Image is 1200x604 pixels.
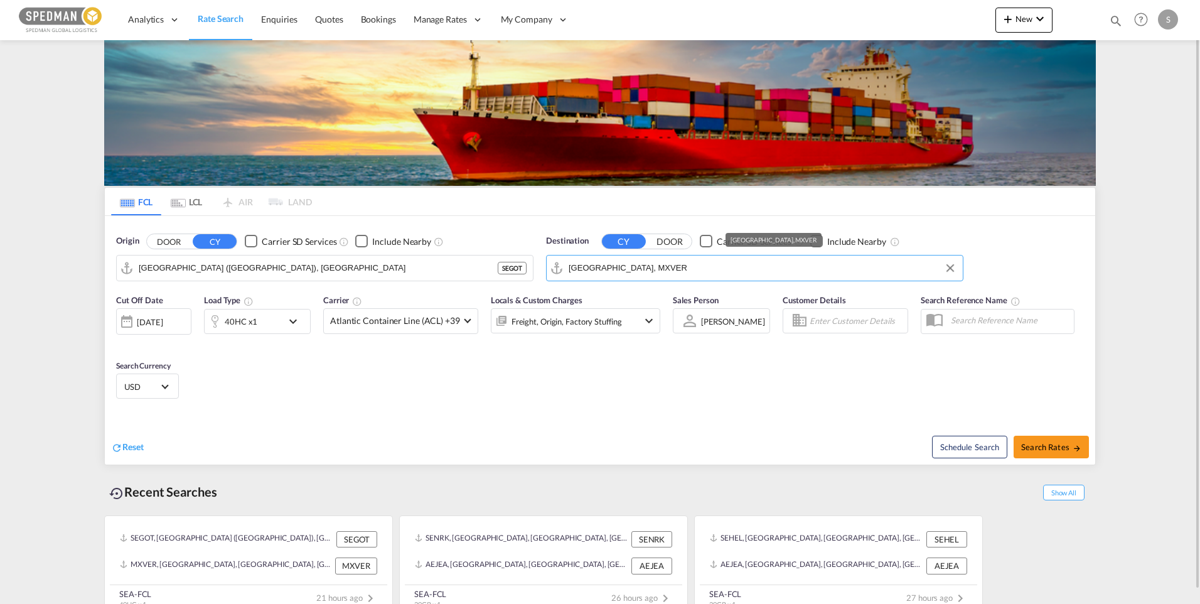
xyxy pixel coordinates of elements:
[204,309,311,334] div: 40HC x1icon-chevron-down
[286,314,307,329] md-icon: icon-chevron-down
[139,259,498,278] input: Search by Port
[104,478,222,506] div: Recent Searches
[700,235,791,248] md-checkbox: Checkbox No Ink
[498,262,527,274] div: SEGOT
[330,315,460,327] span: Atlantic Container Line (ACL) +39
[906,593,968,603] span: 27 hours ago
[783,295,846,305] span: Customer Details
[316,593,378,603] span: 21 hours ago
[414,13,467,26] span: Manage Rates
[415,558,628,574] div: AEJEA, Jebel Ali, United Arab Emirates, Middle East, Middle East
[1109,14,1123,28] md-icon: icon-magnify
[710,531,923,547] div: SEHEL, Helsingborg, Sweden, Northern Europe, Europe
[1021,442,1081,452] span: Search Rates
[1043,485,1085,500] span: Show All
[109,486,124,501] md-icon: icon-backup-restore
[547,256,963,281] md-input-container: Veracruz, MXVER
[117,256,533,281] md-input-container: Gothenburg (Goteborg), SEGOT
[261,14,297,24] span: Enquiries
[116,308,191,335] div: [DATE]
[123,377,172,396] md-select: Select Currency: $ USDUnited States Dollar
[1130,9,1158,31] div: Help
[111,441,144,455] div: icon-refreshReset
[120,531,333,547] div: SEGOT, Gothenburg (Goteborg), Sweden, Northern Europe, Europe
[245,235,336,248] md-checkbox: Checkbox No Ink
[932,436,1007,458] button: Note: By default Schedule search will only considerorigin ports, destination ports and cut off da...
[1010,296,1021,306] md-icon: Your search will be saved by the below given name
[641,313,656,328] md-icon: icon-chevron-down
[415,531,628,547] div: SENRK, Norrkoping, Sweden, Northern Europe, Europe
[1014,436,1089,458] button: Search Ratesicon-arrow-right
[648,234,692,249] button: DOOR
[323,295,362,305] span: Carrier
[926,558,967,574] div: AEJEA
[810,235,886,248] md-checkbox: Checkbox No Ink
[335,558,377,574] div: MXVER
[244,296,254,306] md-icon: icon-information-outline
[116,333,126,350] md-datepicker: Select
[827,235,886,248] div: Include Nearby
[631,531,672,547] div: SENRK
[501,13,552,26] span: My Company
[602,234,646,249] button: CY
[631,558,672,574] div: AEJEA
[111,188,312,215] md-pagination-wrapper: Use the left and right arrow keys to navigate between tabs
[193,234,237,249] button: CY
[137,316,163,328] div: [DATE]
[1000,11,1015,26] md-icon: icon-plus 400-fg
[104,40,1096,186] img: LCL+%26+FCL+BACKGROUND.png
[569,259,956,278] input: Search by Port
[890,237,900,247] md-icon: Unchecked: Ignores neighbouring ports when fetching rates.Checked : Includes neighbouring ports w...
[491,308,660,333] div: Freight Origin Factory Stuffingicon-chevron-down
[361,14,396,24] span: Bookings
[372,235,431,248] div: Include Nearby
[336,531,377,547] div: SEGOT
[111,442,122,453] md-icon: icon-refresh
[116,235,139,247] span: Origin
[709,588,741,600] div: SEA-FCL
[116,361,171,370] span: Search Currency
[491,295,582,305] span: Locals & Custom Charges
[120,558,332,574] div: MXVER, Veracruz, Mexico, Mexico & Central America, Americas
[945,311,1074,330] input: Search Reference Name
[995,8,1053,33] button: icon-plus 400-fgNewicon-chevron-down
[119,588,151,600] div: SEA-FCL
[731,233,817,247] div: [GEOGRAPHIC_DATA], MXVER
[1032,11,1047,26] md-icon: icon-chevron-down
[700,312,766,330] md-select: Sales Person: Sven Sjostrand
[810,311,904,330] input: Enter Customer Details
[1158,9,1178,30] div: S
[315,14,343,24] span: Quotes
[122,441,144,452] span: Reset
[198,13,244,24] span: Rate Search
[19,6,104,34] img: c12ca350ff1b11efb6b291369744d907.png
[434,237,444,247] md-icon: Unchecked: Ignores neighbouring ports when fetching rates.Checked : Includes neighbouring ports w...
[161,188,212,215] md-tab-item: LCL
[673,295,719,305] span: Sales Person
[921,295,1021,305] span: Search Reference Name
[352,296,362,306] md-icon: The selected Trucker/Carrierwill be displayed in the rate results If the rates are from another f...
[1130,9,1152,30] span: Help
[111,188,161,215] md-tab-item: FCL
[926,531,967,547] div: SEHEL
[941,259,960,278] button: Clear Input
[512,313,622,330] div: Freight Origin Factory Stuffing
[262,235,336,248] div: Carrier SD Services
[701,316,765,326] div: [PERSON_NAME]
[1109,14,1123,33] div: icon-magnify
[204,295,254,305] span: Load Type
[1073,444,1081,453] md-icon: icon-arrow-right
[546,235,589,247] span: Destination
[355,235,431,248] md-checkbox: Checkbox No Ink
[339,237,349,247] md-icon: Unchecked: Search for CY (Container Yard) services for all selected carriers.Checked : Search for...
[225,313,257,330] div: 40HC x1
[128,13,164,26] span: Analytics
[611,593,673,603] span: 26 hours ago
[105,216,1095,465] div: Origin DOOR CY Checkbox No InkUnchecked: Search for CY (Container Yard) services for all selected...
[116,295,163,305] span: Cut Off Date
[147,234,191,249] button: DOOR
[124,381,159,392] span: USD
[717,235,791,248] div: Carrier SD Services
[1000,14,1047,24] span: New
